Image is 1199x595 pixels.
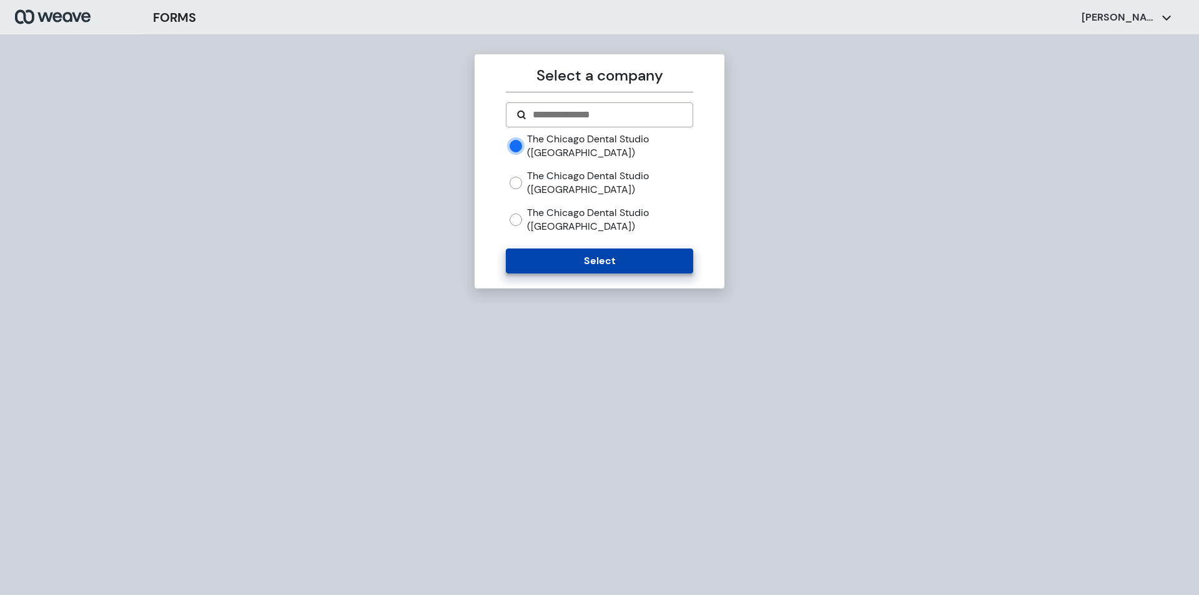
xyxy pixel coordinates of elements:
[153,8,196,27] h3: FORMS
[531,107,682,122] input: Search
[527,169,693,196] label: The Chicago Dental Studio ([GEOGRAPHIC_DATA])
[527,132,693,159] label: The Chicago Dental Studio ([GEOGRAPHIC_DATA])
[527,206,693,233] label: The Chicago Dental Studio ([GEOGRAPHIC_DATA])
[506,64,693,87] p: Select a company
[506,248,693,273] button: Select
[1082,11,1157,24] p: [PERSON_NAME]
